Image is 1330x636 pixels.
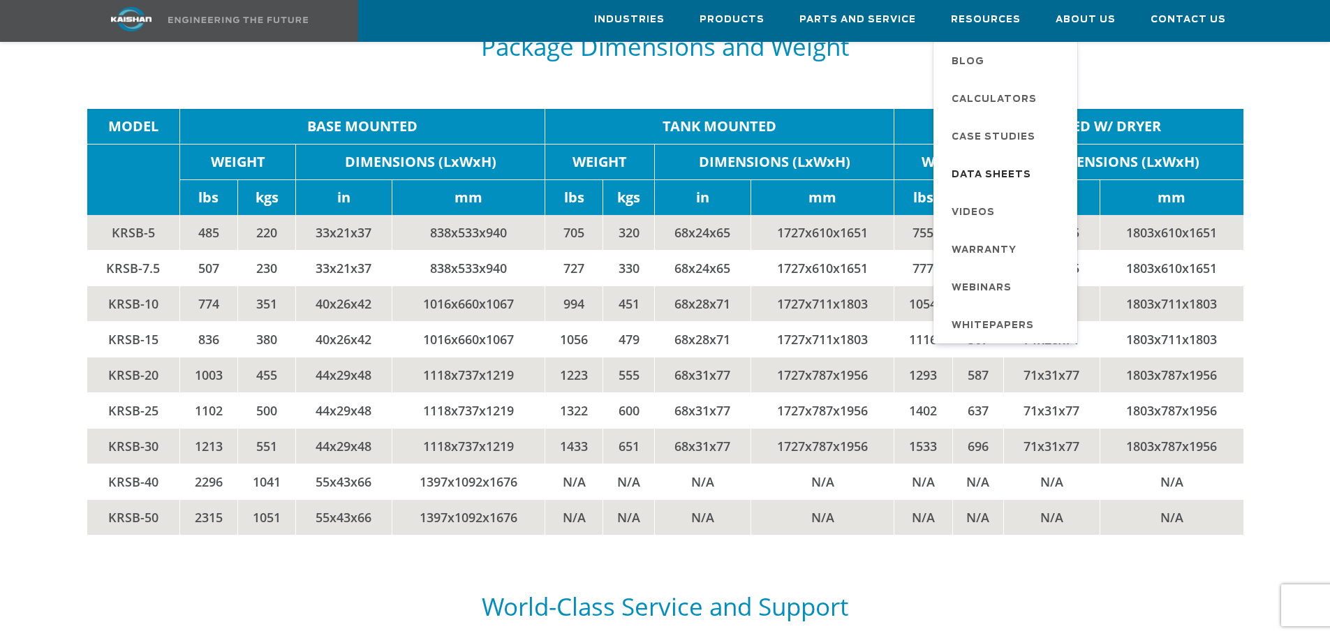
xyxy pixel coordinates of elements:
[603,250,655,286] td: 330
[799,12,916,28] span: Parts and Service
[1151,12,1226,28] span: Contact Us
[952,239,1017,262] span: Warranty
[545,286,603,321] td: 994
[296,392,392,428] td: 44x29x48
[296,499,392,535] td: 55x43x66
[238,321,296,357] td: 380
[952,88,1037,112] span: Calculators
[238,286,296,321] td: 351
[938,268,1077,306] a: Webinars
[603,499,655,535] td: N/A
[894,392,952,428] td: 1402
[296,215,392,251] td: 33x21x37
[238,428,296,464] td: 551
[179,499,237,535] td: 2315
[1100,286,1243,321] td: 1803x711x1803
[296,250,392,286] td: 33x21x37
[1100,215,1243,251] td: 1803x610x1651
[1100,179,1243,215] td: mm
[179,357,237,392] td: 1003
[392,357,545,392] td: 1118x737x1219
[545,321,603,357] td: 1056
[1056,1,1116,38] a: About Us
[700,1,764,38] a: Products
[392,392,545,428] td: 1118x737x1219
[952,163,1031,187] span: Data Sheets
[545,464,603,499] td: N/A
[751,357,894,392] td: 1727x787x1956
[1100,357,1243,392] td: 1803x787x1956
[654,215,751,251] td: 68x24x65
[594,1,665,38] a: Industries
[1004,428,1100,464] td: 71x31x77
[296,144,545,179] td: DIMENSIONS (LxWxH)
[1100,250,1243,286] td: 1803x610x1651
[238,357,296,392] td: 455
[654,250,751,286] td: 68x24x65
[751,321,894,357] td: 1727x711x1803
[654,464,751,499] td: N/A
[545,499,603,535] td: N/A
[392,428,545,464] td: 1118x737x1219
[238,392,296,428] td: 500
[603,321,655,357] td: 479
[296,321,392,357] td: 40x26x42
[392,250,545,286] td: 838x533x940
[603,179,655,215] td: kgs
[179,321,237,357] td: 836
[87,109,180,145] td: MODEL
[87,464,180,499] td: KRSB-40
[1056,12,1116,28] span: About Us
[654,428,751,464] td: 68x31x77
[894,179,952,215] td: lbs
[938,80,1077,117] a: Calculators
[799,1,916,38] a: Parts and Service
[603,215,655,251] td: 320
[179,250,237,286] td: 507
[545,109,894,145] td: TANK MOUNTED
[938,42,1077,80] a: Blog
[392,464,545,499] td: 1397x1092x1676
[179,179,237,215] td: lbs
[545,250,603,286] td: 727
[1151,1,1226,38] a: Contact Us
[168,17,308,23] img: Engineering the future
[751,464,894,499] td: N/A
[87,34,1243,60] h5: Package Dimensions and Weight
[951,12,1021,28] span: Resources
[179,109,545,145] td: BASE MOUNTED
[87,357,180,392] td: KRSB-20
[951,1,1021,38] a: Resources
[751,392,894,428] td: 1727x787x1956
[894,499,952,535] td: N/A
[392,179,545,215] td: mm
[654,179,751,215] td: in
[1004,144,1243,179] td: DIMENSIONS (LxWxH)
[654,321,751,357] td: 68x28x71
[87,215,180,251] td: KRSB-5
[545,357,603,392] td: 1223
[1004,392,1100,428] td: 71x31x77
[238,250,296,286] td: 230
[87,428,180,464] td: KRSB-30
[894,144,1004,179] td: WEIGHT
[751,250,894,286] td: 1727x610x1651
[751,179,894,215] td: mm
[545,179,603,215] td: lbs
[700,12,764,28] span: Products
[87,392,180,428] td: KRSB-25
[87,250,180,286] td: KRSB-7.5
[952,464,1004,499] td: N/A
[179,215,237,251] td: 485
[952,50,984,74] span: Blog
[392,215,545,251] td: 838x533x940
[603,392,655,428] td: 600
[751,428,894,464] td: 1727x787x1956
[654,357,751,392] td: 68x31x77
[751,499,894,535] td: N/A
[1004,499,1100,535] td: N/A
[952,499,1004,535] td: N/A
[952,276,1012,300] span: Webinars
[1100,392,1243,428] td: 1803x787x1956
[179,464,237,499] td: 2296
